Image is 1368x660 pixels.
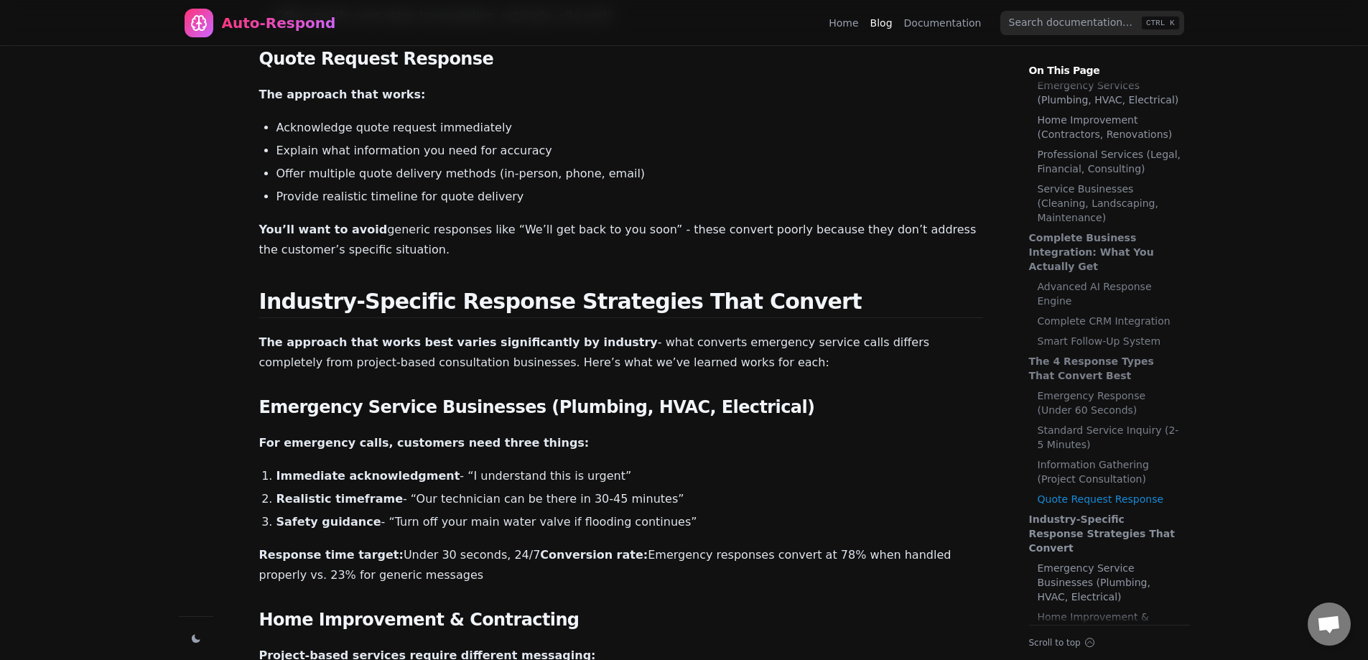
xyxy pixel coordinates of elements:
h2: Industry-Specific Response Strategies That Convert [259,289,983,318]
li: - “Turn off your main water valve if flooding continues” [276,513,983,531]
p: generic responses like “We’ll get back to you soon” - these convert poorly because they don’t add... [259,220,983,260]
a: Documentation [904,16,982,30]
a: Home page [185,9,336,37]
strong: Safety guidance [276,515,381,529]
a: Smart Follow-Up System [1038,334,1183,348]
a: Blog [870,16,893,30]
li: Explain what information you need for accuracy [276,142,983,159]
h3: Quote Request Response [259,47,983,70]
a: Advanced AI Response Engine [1038,279,1183,308]
strong: The approach that works best varies significantly by industry [259,335,658,349]
strong: Response time target: [259,548,404,562]
a: Service Businesses (Cleaning, Landscaping, Maintenance) [1038,182,1183,225]
li: - “Our technician can be there in 30-45 minutes” [276,491,983,508]
a: Standard Service Inquiry (2-5 Minutes) [1038,423,1183,452]
strong: Immediate acknowledgment [276,469,460,483]
a: Emergency Services (Plumbing, HVAC, Electrical) [1038,78,1183,107]
a: Open chat [1308,603,1351,646]
li: - “I understand this is urgent” [276,468,983,485]
div: Auto-Respond [222,13,336,33]
a: Emergency Response (Under 60 Seconds) [1038,389,1183,417]
strong: The approach that works: [259,88,426,101]
a: Emergency Service Businesses (Plumbing, HVAC, Electrical) [1038,561,1183,604]
a: Industry-Specific Response Strategies That Convert [1029,512,1183,555]
strong: You’ll want to avoid [259,223,388,236]
p: On This Page [1018,46,1201,78]
button: Scroll to top [1029,637,1190,649]
button: Change theme [186,628,206,649]
li: Offer multiple quote delivery methods (in-person, phone, email) [276,165,983,182]
h3: Emergency Service Businesses (Plumbing, HVAC, Electrical) [259,396,983,419]
a: Information Gathering (Project Consultation) [1038,457,1183,486]
strong: Conversion rate: [540,548,648,562]
a: Complete Business Integration: What You Actually Get [1029,231,1183,274]
strong: For emergency calls, customers need three things: [259,436,590,450]
p: - what converts emergency service calls differs completely from project-based consultation busine... [259,333,983,373]
h3: Home Improvement & Contracting [259,608,983,631]
a: Home [829,16,858,30]
li: Provide realistic timeline for quote delivery [276,188,983,205]
a: The 4 Response Types That Convert Best [1029,354,1183,383]
strong: Realistic timeframe [276,492,403,506]
a: Professional Services (Legal, Financial, Consulting) [1038,147,1183,176]
a: Quote Request Response [1038,492,1183,506]
li: Acknowledge quote request immediately [276,119,983,136]
a: Home Improvement & Contracting [1038,610,1183,638]
input: Search documentation… [1000,11,1184,35]
p: Under 30 seconds, 24/7 Emergency responses convert at 78% when handled properly vs. 23% for gener... [259,545,983,585]
a: Complete CRM Integration [1038,314,1183,328]
a: Home Improvement (Contractors, Renovations) [1038,113,1183,141]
